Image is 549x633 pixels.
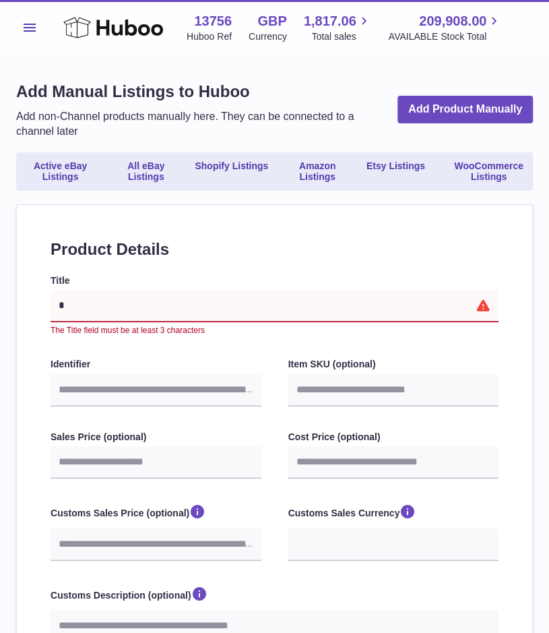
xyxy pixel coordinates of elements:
span: 1,817.06 [304,12,356,30]
a: Shopify Listings [190,155,273,189]
label: Customs Sales Price (optional) [51,503,261,524]
label: Item SKU (optional) [288,358,498,371]
h2: Product Details [51,239,498,260]
a: Add Product Manually [397,96,533,123]
p: Add non-Channel products manually here. They can be connected to a channel later [16,109,387,138]
span: 209,908.00 [419,12,486,30]
label: Customs Sales Currency [288,503,498,524]
strong: 13756 [194,12,232,30]
div: Currency [249,30,287,43]
a: WooCommerce Listings [447,155,530,189]
h1: Add Manual Listings to Huboo [16,81,387,102]
label: Customs Description (optional) [51,585,498,607]
span: AVAILABLE Stock Total [389,30,503,43]
div: The Title field must be at least 3 characters [51,325,498,336]
div: Huboo Ref [187,30,232,43]
label: Title [51,274,498,287]
a: 209,908.00 AVAILABLE Stock Total [389,12,503,43]
a: Etsy Listings [362,155,430,189]
a: Active eBay Listings [19,155,102,189]
span: Total sales [311,30,371,43]
label: Identifier [51,358,261,371]
a: Amazon Listings [276,155,359,189]
a: 1,817.06 Total sales [304,12,372,43]
strong: GBP [257,12,286,30]
a: All eBay Listings [104,155,187,189]
label: Cost Price (optional) [288,431,498,444]
label: Sales Price (optional) [51,431,261,444]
